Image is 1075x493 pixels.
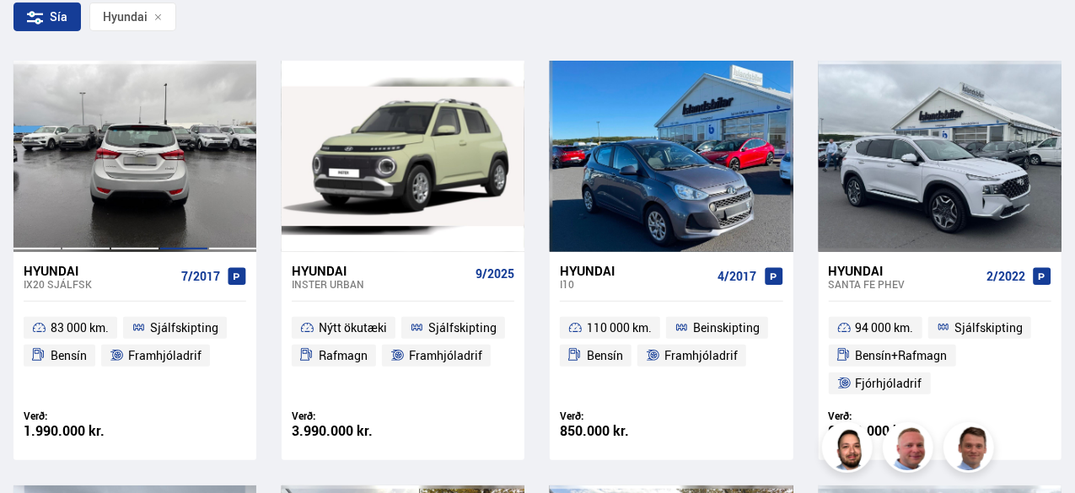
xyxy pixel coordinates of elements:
[986,270,1025,283] span: 2/2022
[128,346,202,366] span: Framhjóladrif
[13,7,64,57] button: Opna LiveChat spjallviðmót
[829,263,980,278] div: Hyundai
[560,424,671,438] div: 850.000 kr.
[664,346,738,366] span: Framhjóladrif
[856,318,914,338] span: 94 000 km.
[693,318,760,338] span: Beinskipting
[292,424,403,438] div: 3.990.000 kr.
[856,346,948,366] span: Bensín+Rafmagn
[550,252,793,460] a: Hyundai i10 4/2017 110 000 km. Beinskipting Bensín Framhjóladrif Verð: 850.000 kr.
[587,346,623,366] span: Bensín
[819,252,1062,460] a: Hyundai Santa Fe PHEV 2/2022 94 000 km. Sjálfskipting Bensín+Rafmagn Fjórhjóladrif Verð: 6.790.00...
[51,318,109,338] span: 83 000 km.
[560,263,711,278] div: Hyundai
[181,270,220,283] span: 7/2017
[292,410,403,422] div: Verð:
[825,425,875,475] img: nhp88E3Fdnt1Opn2.png
[856,373,922,394] span: Fjórhjóladrif
[319,346,368,366] span: Rafmagn
[829,278,980,290] div: Santa Fe PHEV
[292,278,469,290] div: Inster URBAN
[24,424,135,438] div: 1.990.000 kr.
[560,278,711,290] div: i10
[428,318,497,338] span: Sjálfskipting
[24,278,175,290] div: ix20 SJÁLFSK
[946,425,997,475] img: FbJEzSuNWCJXmdc-.webp
[24,410,135,422] div: Verð:
[885,425,936,475] img: siFngHWaQ9KaOqBr.png
[150,318,218,338] span: Sjálfskipting
[103,10,148,24] span: Hyundai
[476,267,514,281] span: 9/2025
[282,252,524,460] a: Hyundai Inster URBAN 9/2025 Nýtt ökutæki Sjálfskipting Rafmagn Framhjóladrif Verð: 3.990.000 kr.
[560,410,671,422] div: Verð:
[13,252,256,460] a: Hyundai ix20 SJÁLFSK 7/2017 83 000 km. Sjálfskipting Bensín Framhjóladrif Verð: 1.990.000 kr.
[954,318,1023,338] span: Sjálfskipting
[718,270,757,283] span: 4/2017
[292,263,469,278] div: Hyundai
[587,318,652,338] span: 110 000 km.
[24,263,175,278] div: Hyundai
[319,318,387,338] span: Nýtt ökutæki
[829,410,940,422] div: Verð:
[51,346,87,366] span: Bensín
[409,346,482,366] span: Framhjóladrif
[13,3,81,31] div: Sía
